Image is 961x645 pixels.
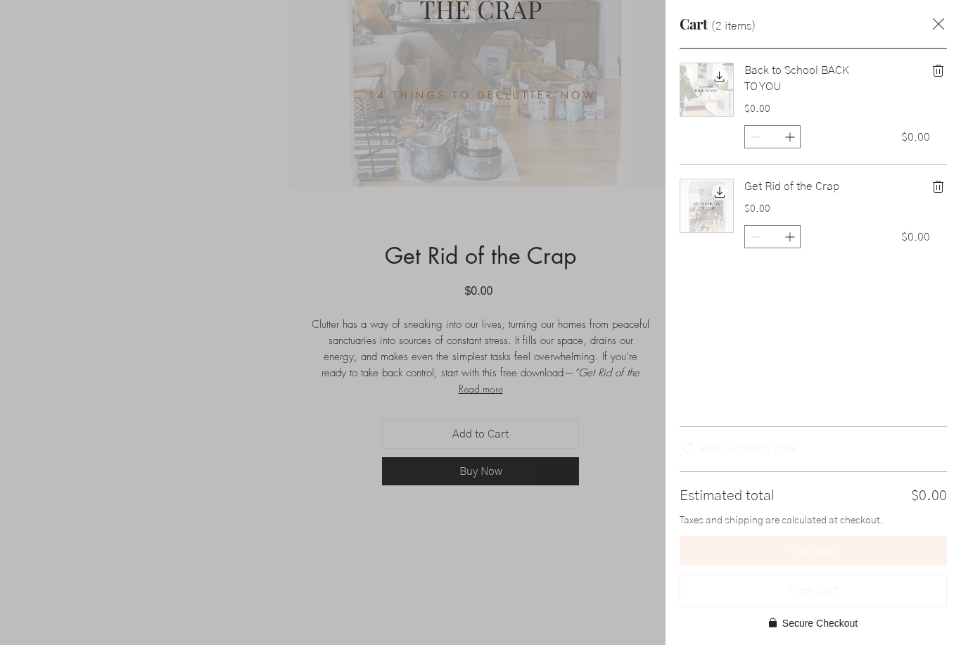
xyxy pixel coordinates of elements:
button: remove Back to School BACK TO YOU from the cart [930,63,947,82]
fieldset: Quantity [744,225,801,250]
button: remove Get Rid of the Crap from the cart [930,179,947,198]
button: Close cart [930,14,947,34]
button: Increment [779,226,800,248]
a: Back to School BACK TO YOU [744,63,863,94]
button: Checkout [680,536,947,566]
input: Choose quantity [765,126,779,148]
button: Decrement [745,226,765,248]
span: $0.00 [744,203,770,217]
fieldset: Quantity [744,125,801,150]
span: Taxes and shipping are calculated at checkout. [680,514,947,528]
button: View Cart [680,574,947,606]
span: View Cart [790,582,837,598]
span: Enter a promo code [699,441,798,456]
h2: Cart [680,14,708,34]
button: Decrement [745,126,765,148]
input: Choose quantity [765,226,779,248]
span: $0.00 [744,103,770,117]
span: $0.00 [911,486,947,506]
img: Get Rid of the Crap [680,179,733,232]
a: Get Rid of the Crap [744,179,863,194]
div: $0.00 [901,129,930,145]
span: (2 items) [711,18,756,34]
button: Enter a promo code [680,441,947,456]
span: Secure Checkout [782,615,858,631]
h3: Estimated total [680,486,911,506]
div: $0.00 [901,229,930,245]
img: Back to School BACK TO YOU [680,63,733,116]
span: Checkout [790,545,837,556]
button: Increment [779,126,800,148]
